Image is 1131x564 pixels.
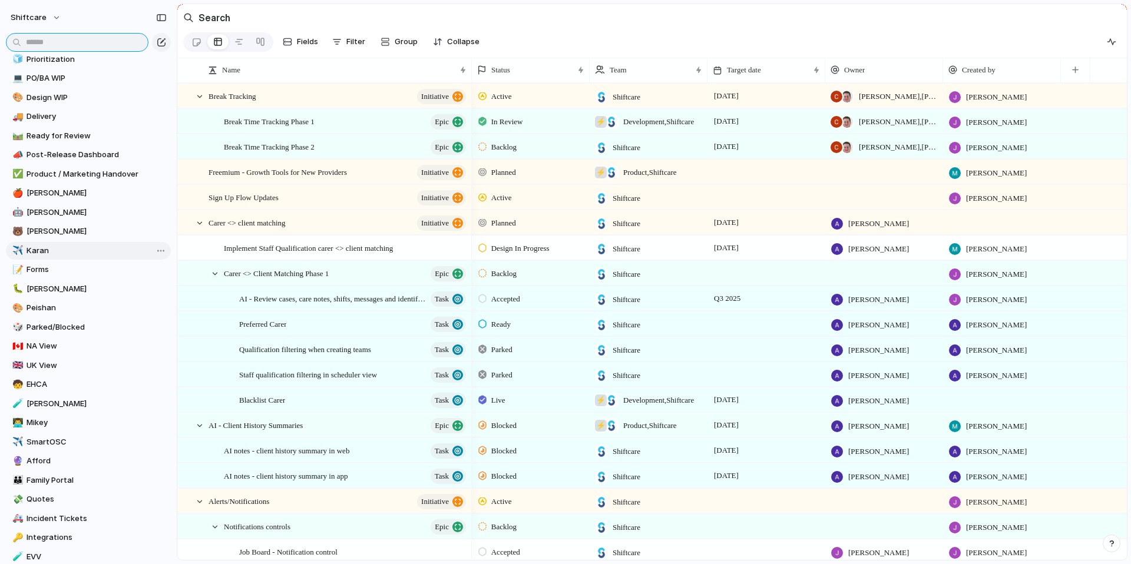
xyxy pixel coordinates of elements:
span: Shiftcare [613,218,640,230]
button: Collapse [428,32,484,51]
span: Peishan [27,302,167,314]
span: Epic [435,139,449,155]
button: 🎨 [11,92,22,104]
span: In Review [491,116,523,128]
button: 🇨🇦 [11,340,22,352]
span: [DATE] [711,393,742,407]
span: Development , Shiftcare [623,116,694,128]
span: [DATE] [711,140,742,154]
span: Quotes [27,493,167,505]
button: initiative [417,89,466,104]
span: Product , Shiftcare [623,420,677,432]
a: 🎨Peishan [6,299,171,317]
a: 🚚Delivery [6,108,171,125]
span: [DATE] [711,418,742,432]
span: Shiftcare [613,91,640,103]
span: [DATE] [711,89,742,103]
span: Collapse [447,36,479,48]
div: 🐻[PERSON_NAME] [6,223,171,240]
div: 🧪 [12,550,21,563]
span: [DATE] [711,443,742,457]
span: [PERSON_NAME] [966,547,1027,559]
span: Planned [491,167,516,178]
span: Task [435,392,449,409]
button: 🎨 [11,302,22,314]
span: Parked/Blocked [27,321,167,333]
span: Development , Shiftcare [623,394,694,406]
span: [PERSON_NAME] [966,142,1027,154]
span: Afford [27,455,167,467]
div: 🛤️ [12,129,21,142]
span: AI - Client History Summaries [209,418,303,432]
span: Planned [491,217,516,229]
button: Fields [278,32,323,51]
button: 🧪 [11,551,22,563]
button: 💸 [11,493,22,505]
span: Family Portal [27,475,167,486]
span: Epic [435,266,449,282]
div: ✈️ [12,244,21,257]
div: 🐛 [12,282,21,296]
span: initiative [421,493,449,510]
span: [PERSON_NAME] [848,446,909,457]
span: Epic [435,417,449,434]
div: 🇨🇦 [12,340,21,353]
span: [PERSON_NAME] , [PERSON_NAME] [859,91,938,102]
div: 🚑Incident Tickets [6,510,171,527]
div: 🤖[PERSON_NAME] [6,204,171,221]
button: initiative [417,190,466,205]
span: Active [491,496,512,507]
span: [PERSON_NAME] [27,187,167,199]
button: Epic [431,140,466,155]
span: Shiftcare [613,319,640,331]
a: ✈️SmartOSC [6,433,171,451]
span: Freemium - Growth Tools for New Providers [209,165,347,178]
button: 🧊 [11,54,22,65]
div: 👨‍💻 [12,416,21,430]
span: Created by [962,64,996,76]
button: Filter [328,32,370,51]
span: [PERSON_NAME] , [PERSON_NAME] [859,141,938,153]
span: Notifications controls [224,519,290,533]
div: 🧊 [12,52,21,66]
button: 🧒 [11,379,22,390]
div: 🇬🇧 [12,359,21,372]
button: 👪 [11,475,22,486]
button: 🚑 [11,513,22,525]
span: Post-Release Dashboard [27,149,167,161]
span: [PERSON_NAME] [966,117,1027,128]
span: Backlog [491,521,517,533]
a: 🐛[PERSON_NAME] [6,280,171,298]
button: Epic [431,519,466,535]
span: Blocked [491,445,517,457]
button: 👨‍💻 [11,417,22,429]
button: Epic [431,114,466,130]
a: 🛤️Ready for Review [6,127,171,145]
button: Task [431,317,466,332]
div: 👪Family Portal [6,472,171,489]
span: Shiftcare [613,547,640,559]
div: 🧒EHCA [6,376,171,393]
a: 🧪[PERSON_NAME] [6,395,171,413]
button: Task [431,291,466,307]
span: Task [435,291,449,307]
span: Epic [435,114,449,130]
span: [DATE] [711,215,742,230]
div: ⚡ [595,394,607,406]
a: ✈️Karan [6,242,171,260]
button: 💻 [11,72,22,84]
span: Fields [297,36,318,48]
span: Mikey [27,417,167,429]
span: [DATE] [711,114,742,128]
h2: Search [199,11,230,25]
span: Shiftcare [613,522,640,533]
span: [PERSON_NAME] [966,294,1027,306]
span: initiative [421,215,449,231]
span: shiftcare [11,12,47,24]
span: Sign Up Flow Updates [209,190,279,204]
span: Carer <> Client Matching Phase 1 [224,266,329,280]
